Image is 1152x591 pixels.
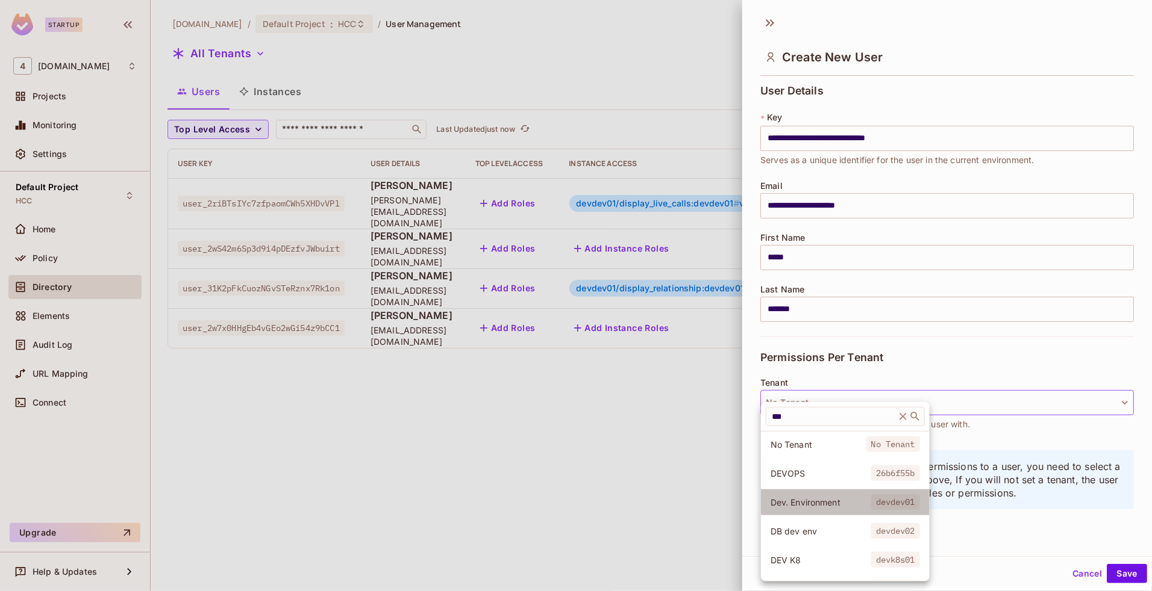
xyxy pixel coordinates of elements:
[771,468,871,479] span: DEVOPS
[871,465,920,481] span: 26b6f55b
[871,494,920,510] span: devdev01
[771,439,866,450] span: No Tenant
[771,525,871,537] span: DB dev env
[866,436,920,452] span: No Tenant
[871,552,920,568] span: devk8s01
[771,554,871,566] span: DEV K8
[871,523,920,539] span: devdev02
[771,497,871,508] span: Dev. Environment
